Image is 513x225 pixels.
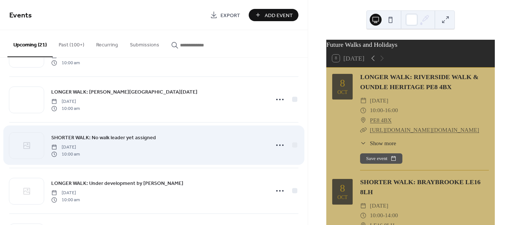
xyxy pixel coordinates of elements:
[51,190,80,196] span: [DATE]
[385,211,398,220] span: 14:00
[249,9,298,21] button: Add Event
[51,59,80,66] span: 10:00 am
[9,8,32,23] span: Events
[360,115,367,125] div: ​
[360,125,367,135] div: ​
[360,73,478,90] a: LONGER WALK: RIVERSIDE WALK & OUNDLE HERITAGE PE8 4BX
[360,211,367,220] div: ​
[340,183,345,193] div: 8
[370,127,479,133] a: [URL][DOMAIN_NAME][DOMAIN_NAME]
[51,105,80,112] span: 10:00 am
[360,139,367,147] div: ​
[383,105,385,115] span: -
[53,30,90,56] button: Past (100+)
[51,151,80,157] span: 10:00 am
[51,133,156,142] a: SHORTER WALK: No walk leader yet assigned
[124,30,165,56] button: Submissions
[360,96,367,105] div: ​
[360,139,396,147] button: ​Show more
[51,180,183,187] span: LONGER WALK: Under development by [PERSON_NAME]
[51,134,156,142] span: SHORTER WALK: No walk leader yet assigned
[51,144,80,151] span: [DATE]
[360,105,367,115] div: ​
[370,201,389,211] span: [DATE]
[265,12,293,19] span: Add Event
[326,40,495,49] div: Future Walks and Holidays
[337,90,348,95] div: Oct
[383,211,385,220] span: -
[360,153,402,164] button: Save event
[370,115,392,125] a: PE8 4BX
[90,30,124,56] button: Recurring
[370,211,383,220] span: 10:00
[51,88,197,96] a: LONGER WALK: [PERSON_NAME][GEOGRAPHIC_DATA][DATE]
[51,196,80,203] span: 10:00 am
[360,201,367,211] div: ​
[370,105,383,115] span: 10:00
[51,179,183,187] a: LONGER WALK: Under development by [PERSON_NAME]
[360,178,480,195] a: SHORTER WALK: BRAYBROOKE LE16 8LH
[7,30,53,57] button: Upcoming (21)
[337,195,348,200] div: Oct
[370,139,396,147] span: Show more
[220,12,240,19] span: Export
[340,78,345,88] div: 8
[370,96,389,105] span: [DATE]
[385,105,398,115] span: 16:00
[51,98,80,105] span: [DATE]
[205,9,246,21] a: Export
